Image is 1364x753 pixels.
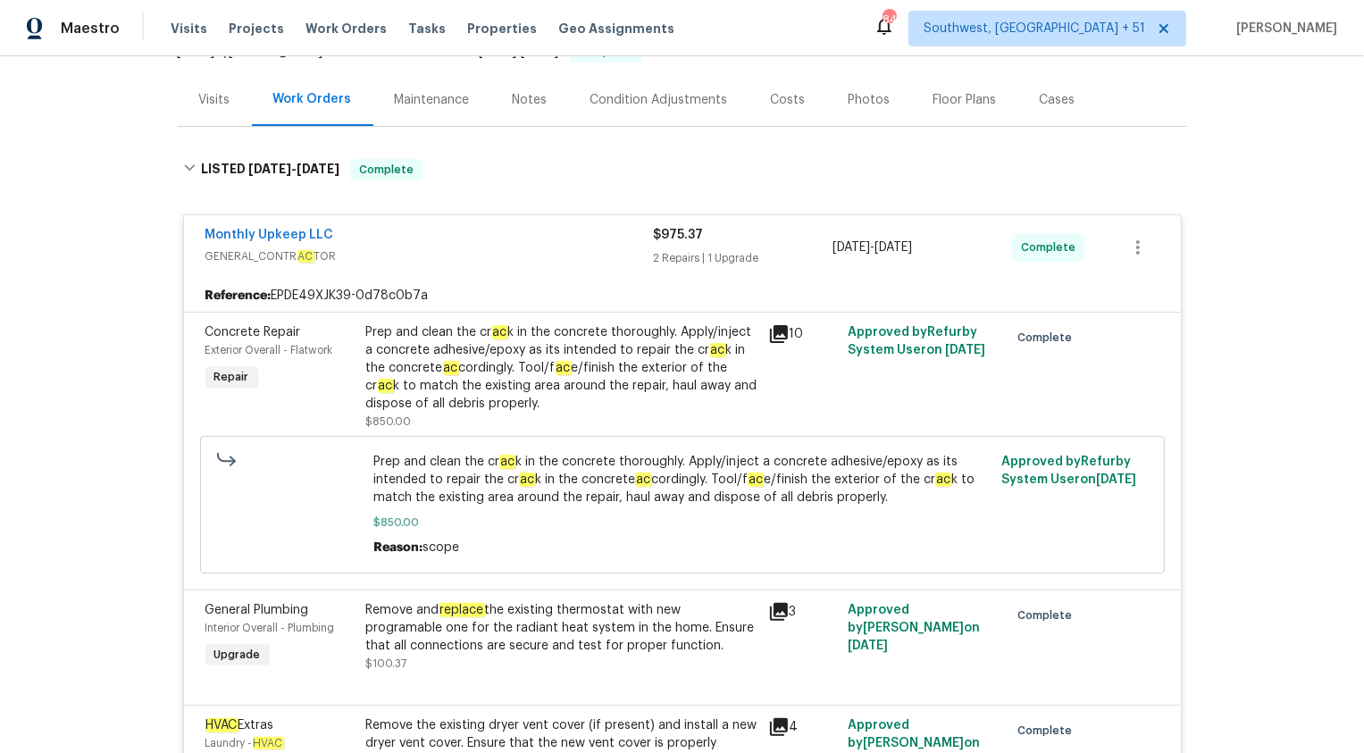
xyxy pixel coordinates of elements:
[933,91,997,109] div: Floor Plans
[373,514,991,531] span: $850.00
[205,738,284,749] span: Laundry -
[205,718,274,732] span: Extras
[833,238,912,256] span: -
[635,473,651,487] em: ac
[248,163,339,175] span: -
[184,280,1181,312] div: EPDE49XJK39-0d78c0b7a
[883,11,895,29] div: 845
[945,344,985,356] span: [DATE]
[366,658,407,669] span: $100.37
[205,247,654,265] span: GENERAL_CONTR TOR
[848,640,888,652] span: [DATE]
[710,343,726,357] em: ac
[205,287,272,305] b: Reference:
[443,361,459,375] em: ac
[654,249,833,267] div: 2 Repairs | 1 Upgrade
[423,541,459,554] span: scope
[205,623,335,633] span: Interior Overall - Plumbing
[352,161,421,179] span: Complete
[748,473,764,487] em: ac
[924,20,1145,38] span: Southwest, [GEOGRAPHIC_DATA] + 51
[768,716,838,738] div: 4
[439,603,485,617] em: replace
[366,323,757,413] div: Prep and clean the cr k in the concrete thoroughly. Apply/inject a concrete adhesive/epoxy as its...
[207,368,256,386] span: Repair
[499,455,515,469] em: ac
[848,326,985,356] span: Approved by Refurby System User on
[558,20,674,38] span: Geo Assignments
[467,20,537,38] span: Properties
[935,473,951,487] em: ac
[771,91,806,109] div: Costs
[366,416,412,427] span: $850.00
[205,229,334,241] a: Monthly Upkeep LLC
[305,20,387,38] span: Work Orders
[1096,473,1136,486] span: [DATE]
[273,90,352,108] div: Work Orders
[205,718,238,732] em: HVAC
[366,601,757,655] div: Remove and the existing thermostat with new programable one for the radiant heat system in the ho...
[590,91,728,109] div: Condition Adjustments
[229,20,284,38] span: Projects
[768,323,838,345] div: 10
[1229,20,1337,38] span: [PERSON_NAME]
[519,473,535,487] em: ac
[654,229,704,241] span: $975.37
[178,46,215,58] span: [DATE]
[1001,456,1136,486] span: Approved by Refurby System User on
[480,46,517,58] span: [DATE]
[874,241,912,254] span: [DATE]
[492,325,508,339] em: ac
[253,737,284,749] em: HVAC
[297,250,314,263] em: AC
[248,163,291,175] span: [DATE]
[833,241,870,254] span: [DATE]
[297,163,339,175] span: [DATE]
[440,46,642,58] span: Listed
[207,646,268,664] span: Upgrade
[1021,238,1083,256] span: Complete
[178,141,1187,198] div: LISTED [DATE]-[DATE]Complete
[848,604,980,652] span: Approved by [PERSON_NAME] on
[480,46,559,58] span: -
[61,20,120,38] span: Maestro
[378,379,394,393] em: ac
[1017,329,1079,347] span: Complete
[556,361,572,375] em: ac
[1017,607,1079,624] span: Complete
[1017,722,1079,740] span: Complete
[395,91,470,109] div: Maintenance
[373,453,991,506] span: Prep and clean the cr k in the concrete thoroughly. Apply/inject a concrete adhesive/epoxy as its...
[768,601,838,623] div: 3
[408,22,446,35] span: Tasks
[205,345,333,356] span: Exterior Overall - Flatwork
[199,91,230,109] div: Visits
[205,604,309,616] span: General Plumbing
[513,91,548,109] div: Notes
[205,326,301,339] span: Concrete Repair
[849,91,891,109] div: Photos
[522,46,559,58] span: [DATE]
[373,541,423,554] span: Reason:
[201,159,339,180] h6: LISTED
[1040,91,1075,109] div: Cases
[171,20,207,38] span: Visits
